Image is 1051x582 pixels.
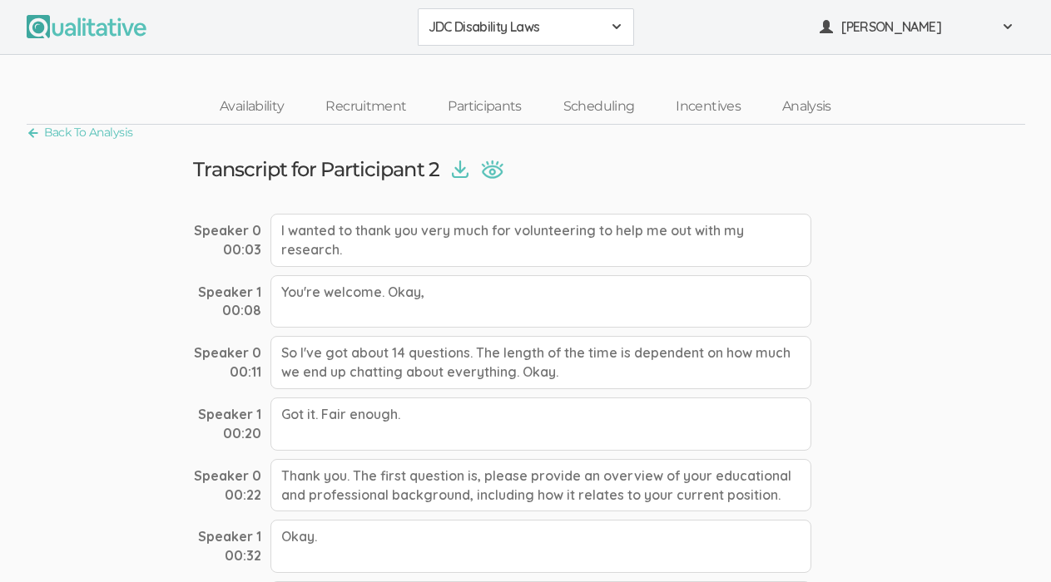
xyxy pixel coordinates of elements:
[194,301,261,320] div: 00:08
[194,240,261,259] div: 00:03
[194,466,261,486] div: Speaker 0
[841,17,991,37] span: [PERSON_NAME]
[194,424,261,443] div: 00:20
[194,486,261,505] div: 00:22
[194,283,261,302] div: Speaker 1
[809,8,1025,46] button: [PERSON_NAME]
[270,520,811,573] div: Okay.
[968,502,1051,582] iframe: Chat Widget
[193,159,439,180] h3: Transcript for Participant 2
[270,459,811,512] div: Thank you. The first question is, please provide an overview of your educational and professional...
[429,17,602,37] span: JDC Disability Laws
[194,527,261,546] div: Speaker 1
[270,275,811,328] div: You're welcome. Okay,
[761,89,852,125] a: Analysis
[194,221,261,240] div: Speaker 0
[427,89,542,125] a: Participants
[194,546,261,565] div: 00:32
[194,363,261,382] div: 00:11
[418,8,634,46] button: JDC Disability Laws
[194,343,261,363] div: Speaker 0
[270,397,811,451] div: Got it. Fair enough.
[543,89,656,125] a: Scheduling
[270,214,811,267] div: I wanted to thank you very much for volunteering to help me out with my research.
[199,89,305,125] a: Availability
[655,89,761,125] a: Incentives
[452,160,468,179] img: Download Transcript
[270,336,811,389] div: So I've got about 14 questions. The length of the time is dependent on how much we end up chattin...
[27,121,133,144] a: Back To Analysis
[194,405,261,424] div: Speaker 1
[305,89,427,125] a: Recruitment
[481,160,503,179] img: Use Pseudonyms
[27,15,146,38] img: Qualitative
